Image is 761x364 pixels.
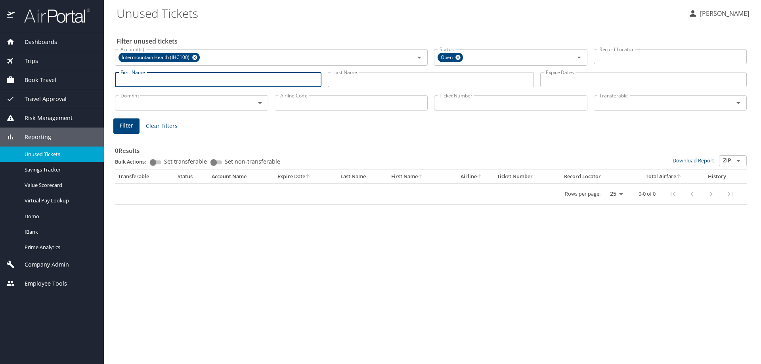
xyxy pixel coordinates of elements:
[565,191,600,196] p: Rows per page:
[388,170,449,183] th: First Name
[164,159,207,164] span: Set transferable
[685,6,752,21] button: [PERSON_NAME]
[117,35,748,48] h2: Filter unused tickets
[208,170,274,183] th: Account Name
[15,114,73,122] span: Risk Management
[698,9,749,18] p: [PERSON_NAME]
[146,121,178,131] span: Clear Filters
[7,8,15,23] img: icon-airportal.png
[119,53,194,62] span: Intermountain Health (IHC100)
[254,97,266,109] button: Open
[120,121,133,131] span: Filter
[25,228,94,236] span: IBank
[414,52,425,63] button: Open
[15,133,51,141] span: Reporting
[337,170,388,183] th: Last Name
[639,191,656,196] p: 0-0 of 0
[673,157,714,164] a: Download Report
[118,173,171,180] div: Transferable
[676,174,682,179] button: sort
[15,38,57,46] span: Dashboards
[119,53,200,62] div: Intermountain Health (IHC100)
[574,52,585,63] button: Open
[115,158,153,165] p: Bulk Actions:
[733,155,744,166] button: Open
[630,170,698,183] th: Total Airfare
[113,118,140,134] button: Filter
[15,57,38,65] span: Trips
[174,170,208,183] th: Status
[698,170,737,183] th: History
[15,279,67,288] span: Employee Tools
[477,174,482,179] button: sort
[305,174,311,179] button: sort
[494,170,561,183] th: Ticket Number
[438,53,463,62] div: Open
[15,8,90,23] img: airportal-logo.png
[25,166,94,173] span: Savings Tracker
[115,141,747,155] h3: 0 Results
[117,1,682,25] h1: Unused Tickets
[604,188,626,200] select: rows per page
[438,53,457,62] span: Open
[733,97,744,109] button: Open
[449,170,494,183] th: Airline
[25,197,94,204] span: Virtual Pay Lookup
[418,174,423,179] button: sort
[561,170,630,183] th: Record Locator
[15,260,69,269] span: Company Admin
[25,181,94,189] span: Value Scorecard
[115,170,747,205] table: custom pagination table
[25,213,94,220] span: Domo
[225,159,280,164] span: Set non-transferable
[25,151,94,158] span: Unused Tickets
[25,244,94,251] span: Prime Analytics
[15,76,56,84] span: Book Travel
[15,95,67,103] span: Travel Approval
[274,170,337,183] th: Expire Date
[143,119,181,133] button: Clear Filters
